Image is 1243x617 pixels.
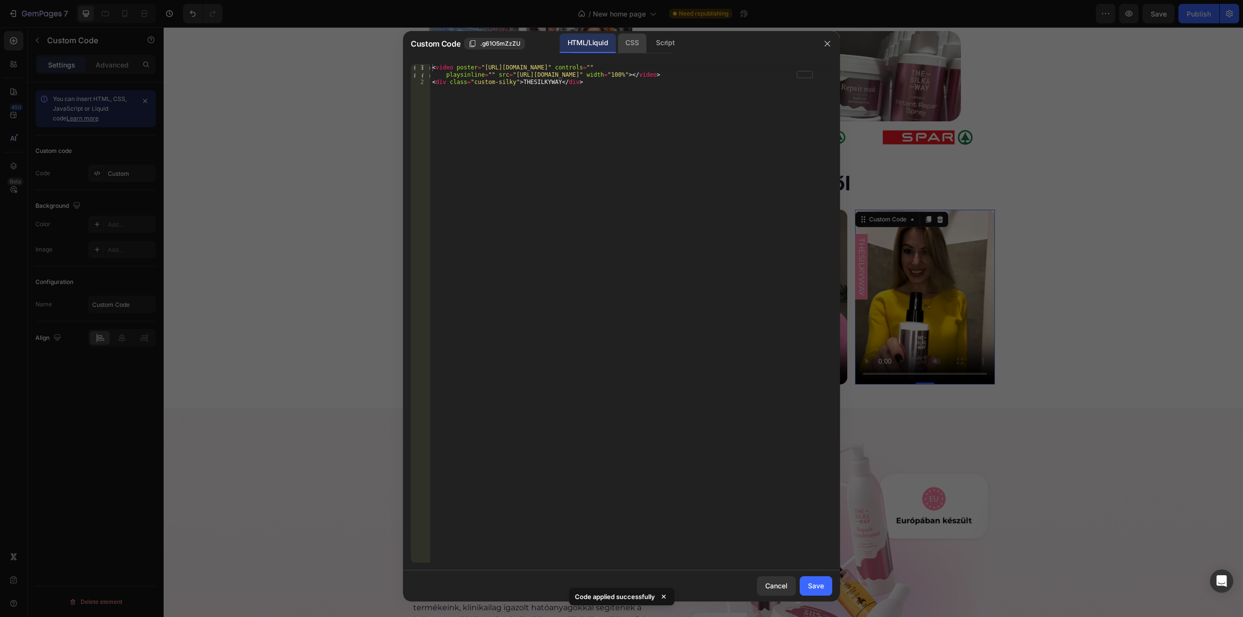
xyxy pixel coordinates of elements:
[249,466,488,561] h2: Tudományosan alátámasztott, és hatékony formulák
[435,102,495,118] img: Auchan áruház logója
[808,581,824,591] div: Save
[464,38,525,50] button: .g61O5mZzZU
[272,103,359,117] img: Rossmann üzlet logója
[480,39,521,48] span: .g61O5mZzZU
[757,576,796,596] button: Cancel
[396,207,409,273] div: THESILKYWAY
[575,592,655,601] p: Code applied successfully
[648,33,682,53] div: Script
[249,207,261,273] div: THESILKYWAY
[560,33,616,53] div: HTML/Liquid
[691,207,704,273] div: THESILKYWAY
[548,104,682,117] img: Interspar áruház logója
[411,64,430,79] div: 1
[704,188,745,197] div: Custom Code
[411,38,460,50] span: Custom Code
[719,103,809,117] img: Spar üzlet logója
[765,581,788,591] div: Cancel
[618,33,646,53] div: CSS
[529,4,798,94] img: gempages_490611713016595313-f525e937-653c-4e40-b3ba-66cfd8c00628.png
[1210,569,1233,593] div: Open Intercom Messenger
[411,79,430,86] div: 2
[800,576,832,596] button: Save
[250,489,483,536] span: természetes
[544,207,556,273] div: THESILKYWAY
